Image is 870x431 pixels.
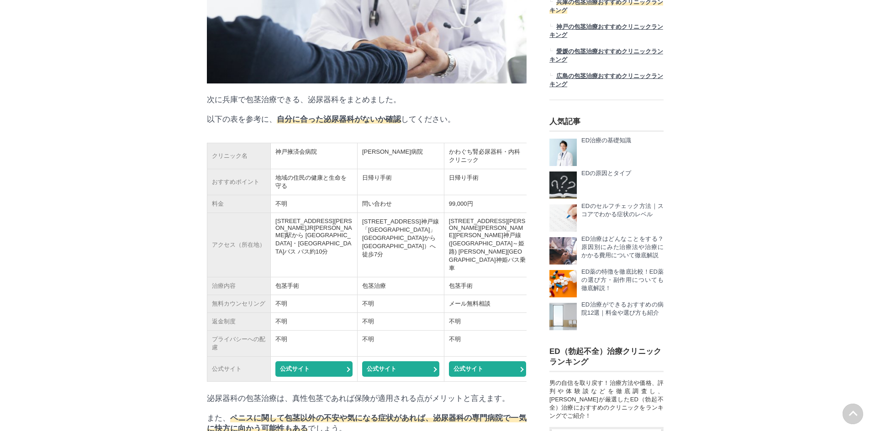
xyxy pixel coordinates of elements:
[207,313,271,331] td: 返金制度
[549,270,664,297] a: 薬 ED薬の特徴を徹底比較！ED薬の選び方・副作用についても徹底解説！
[549,237,664,265] a: ED治療の流れと費用 ED治療はどんなことをする？原因別にみた治療法や治療にかかる費用について徹底解説
[362,361,439,377] a: (opens in a new tab)
[207,357,271,382] td: 公式サイト
[449,361,526,377] a: (opens in a new tab)
[549,139,664,166] a: 男性のお医者さん ED治療の基礎知識
[444,213,531,277] td: [STREET_ADDRESS][PERSON_NAME][PERSON_NAME][PERSON_NAME]神戸線([GEOGRAPHIC_DATA]～姫路) [PERSON_NAME][GE...
[277,115,401,124] span: 自分に合った泌尿器科がないか確認
[271,143,358,169] td: 神戸掖済会病院
[271,213,358,277] td: [STREET_ADDRESS][PERSON_NAME]JR[PERSON_NAME]駅から [GEOGRAPHIC_DATA]・[GEOGRAPHIC_DATA]バス バス約10分
[444,313,531,331] td: 不明
[444,331,531,357] td: 不明
[271,169,358,195] td: 地域の住民の健康と生命を守る
[549,171,577,199] img: 疑問
[357,213,444,277] td: [STREET_ADDRESS]神戸線「[GEOGRAPHIC_DATA]」[GEOGRAPHIC_DATA]から[GEOGRAPHIC_DATA]）へ徒歩7分
[549,171,664,199] a: 疑問 EDの原因とタイプ
[444,169,531,195] td: 日帰り手術
[207,143,271,169] td: クリニック名
[357,331,444,357] td: 不明
[581,169,631,177] p: EDの原因とタイプ
[581,202,664,218] p: EDのセルフチェック方法｜スコアでわかる症状のレベル
[581,136,631,145] p: ED治療の基礎知識
[549,379,664,420] div: 男の自信を取り戻す！治療方法や価格、評判や体験談などを徹底調査し、[PERSON_NAME]が厳選したED（勃起不全）治療におすすめのクリニックをランキングでご紹介！
[271,295,358,313] td: 不明
[207,295,271,313] td: 無料カウンセリング
[549,204,664,232] a: EDのセルフチェック方法｜スコアでわかる症状のレベル
[549,73,663,88] span: 広島の包茎治療おすすめクリニックランキング
[549,116,664,132] h3: 人気記事
[357,143,444,169] td: [PERSON_NAME]病院
[357,313,444,331] td: 不明
[207,393,527,404] p: 泌尿器科の包茎治療は、真性包茎であれば保険が適用される点がメリットと言えます。
[549,237,577,265] img: ED治療の流れと費用
[549,346,664,367] h3: ED（勃起不全）治療クリニックランキング
[581,235,664,260] p: ED治療はどんなことをする？原因別にみた治療法や治療にかかる費用について徹底解説
[207,94,527,105] p: 次に兵庫で包茎治療できる、泌尿器科をまとめました。
[275,361,353,377] a: (opens in a new tab)
[207,213,271,277] td: アクセス（所在地）
[357,169,444,195] td: 日帰り手術
[581,268,664,292] p: ED薬の特徴を徹底比較！ED薬の選び方・副作用についても徹底解説！
[549,23,663,38] span: 神戸の包茎治療おすすめクリニックランキング
[444,143,531,169] td: かわぐち腎必尿器科・内科クリニック
[357,277,444,295] td: 包茎治療
[271,331,358,357] td: 不明
[271,313,358,331] td: 不明
[207,169,271,195] td: おすすめポイント
[549,69,664,94] a: 広島の包茎治療おすすめクリニックランキング
[357,295,444,313] td: 不明
[549,20,664,45] a: 神戸の包茎治療おすすめクリニックランキング
[207,277,271,295] td: 治療内容
[581,301,664,317] p: ED治療ができるおすすめの病院12選｜料金や選び方も紹介
[444,295,531,313] td: メール無料相談
[444,277,531,295] td: 包茎手術
[207,114,527,125] p: 以下の表を参考に、 してください。
[444,195,531,213] td: 99,000円
[207,331,271,357] td: プライバシーへの配慮
[207,195,271,213] td: 料金
[843,404,863,424] img: PAGE UP
[357,195,444,213] td: 問い合わせ
[549,48,663,63] span: 愛媛の包茎治療おすすめクリニックランキング
[271,277,358,295] td: 包茎手術
[549,303,577,330] img: ED治療のおすすめクリニック
[549,45,664,69] a: 愛媛の包茎治療おすすめクリニックランキング
[549,303,664,330] a: ED治療のおすすめクリニック ED治療ができるおすすめの病院12選｜料金や選び方も紹介
[271,195,358,213] td: 不明
[549,139,577,166] img: 男性のお医者さん
[549,270,577,297] img: 薬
